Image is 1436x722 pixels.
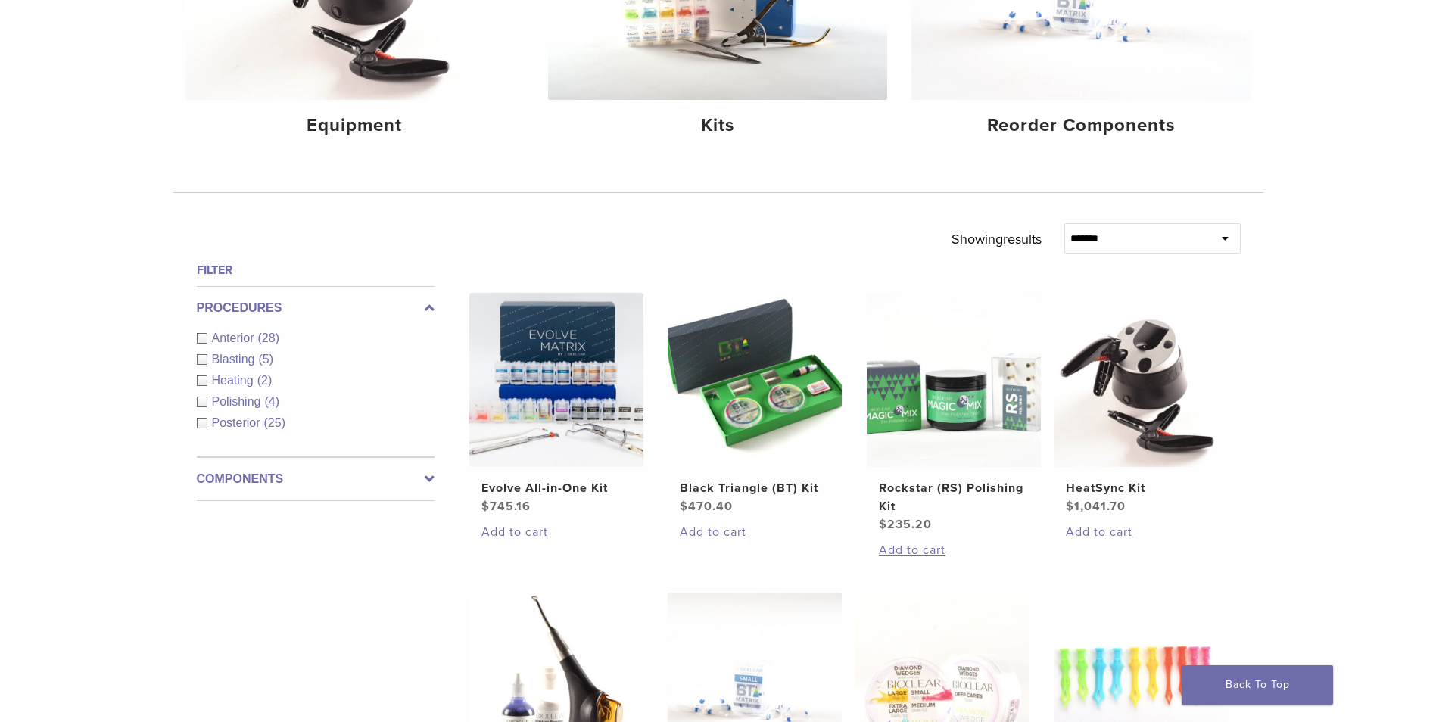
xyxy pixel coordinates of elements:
[1066,479,1216,497] h2: HeatSync Kit
[667,293,843,515] a: Black Triangle (BT) KitBlack Triangle (BT) Kit $470.40
[866,293,1042,534] a: Rockstar (RS) Polishing KitRockstar (RS) Polishing Kit $235.20
[1182,665,1333,705] a: Back To Top
[197,299,435,317] label: Procedures
[258,331,279,344] span: (28)
[1066,499,1074,514] span: $
[469,293,645,515] a: Evolve All-in-One KitEvolve All-in-One Kit $745.16
[264,395,279,408] span: (4)
[212,416,264,429] span: Posterior
[680,499,688,514] span: $
[469,293,643,467] img: Evolve All-in-One Kit
[481,479,631,497] h2: Evolve All-in-One Kit
[1066,523,1216,541] a: Add to cart: “HeatSync Kit”
[668,293,842,467] img: Black Triangle (BT) Kit
[197,261,435,279] h4: Filter
[1066,499,1126,514] bdi: 1,041.70
[257,374,273,387] span: (2)
[560,112,875,139] h4: Kits
[680,523,830,541] a: Add to cart: “Black Triangle (BT) Kit”
[197,470,435,488] label: Components
[198,112,512,139] h4: Equipment
[879,517,932,532] bdi: 235.20
[879,479,1029,515] h2: Rockstar (RS) Polishing Kit
[481,499,490,514] span: $
[879,517,887,532] span: $
[680,479,830,497] h2: Black Triangle (BT) Kit
[212,353,259,366] span: Blasting
[264,416,285,429] span: (25)
[212,374,257,387] span: Heating
[1053,293,1229,515] a: HeatSync KitHeatSync Kit $1,041.70
[879,541,1029,559] a: Add to cart: “Rockstar (RS) Polishing Kit”
[924,112,1238,139] h4: Reorder Components
[481,523,631,541] a: Add to cart: “Evolve All-in-One Kit”
[212,395,265,408] span: Polishing
[952,223,1042,255] p: Showing results
[258,353,273,366] span: (5)
[680,499,733,514] bdi: 470.40
[867,293,1041,467] img: Rockstar (RS) Polishing Kit
[1054,293,1228,467] img: HeatSync Kit
[212,331,258,344] span: Anterior
[481,499,531,514] bdi: 745.16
